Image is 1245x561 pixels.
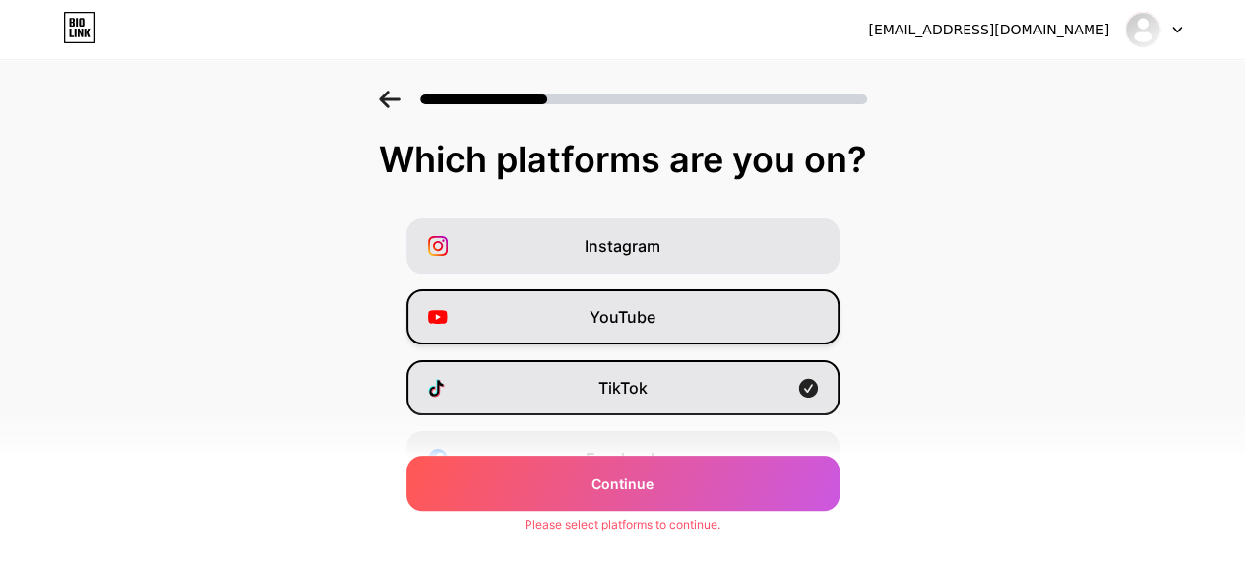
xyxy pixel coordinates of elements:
[598,376,648,400] span: TikTok
[585,234,660,258] span: Instagram
[525,516,720,533] div: Please select platforms to continue.
[590,305,655,329] span: YouTube
[591,473,654,494] span: Continue
[868,20,1109,40] div: [EMAIL_ADDRESS][DOMAIN_NAME]
[20,140,1225,179] div: Which platforms are you on?
[586,447,659,470] span: Facebook
[1124,11,1161,48] img: c168today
